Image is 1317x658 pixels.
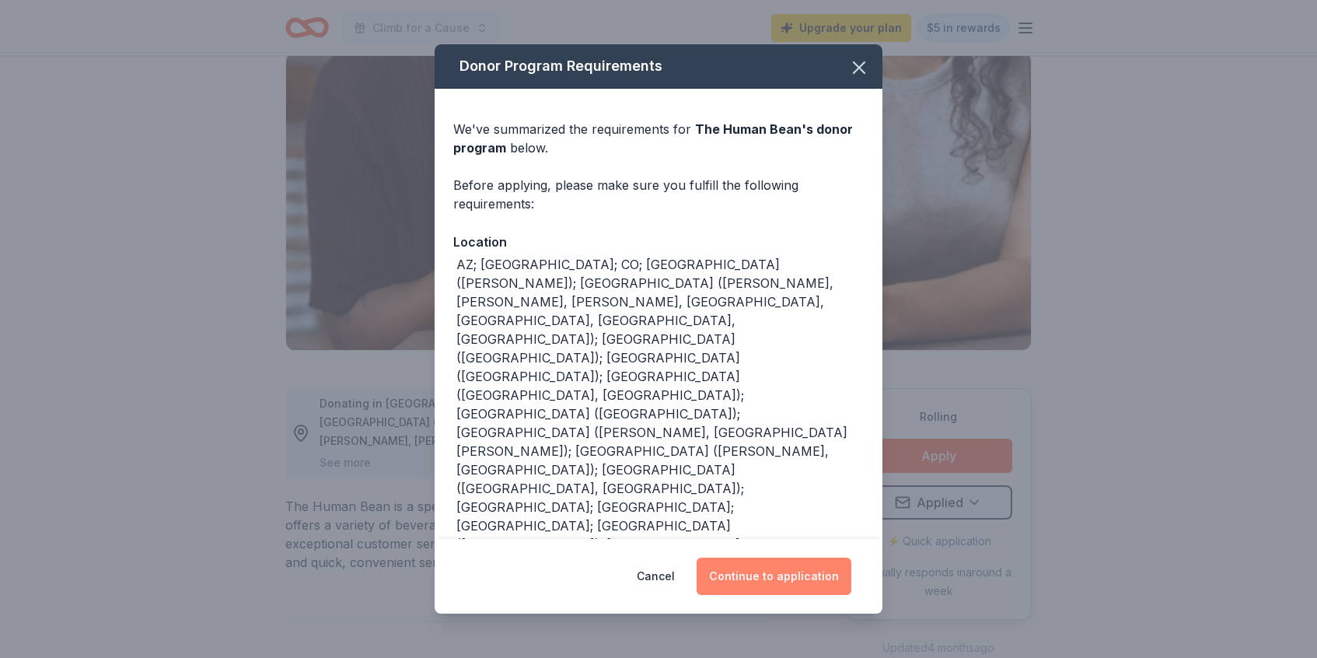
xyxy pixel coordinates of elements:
div: We've summarized the requirements for below. [453,120,864,157]
div: Donor Program Requirements [435,44,882,89]
button: Cancel [637,558,675,595]
div: Location [453,232,864,252]
div: Before applying, please make sure you fulfill the following requirements: [453,176,864,213]
button: Continue to application [697,558,851,595]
